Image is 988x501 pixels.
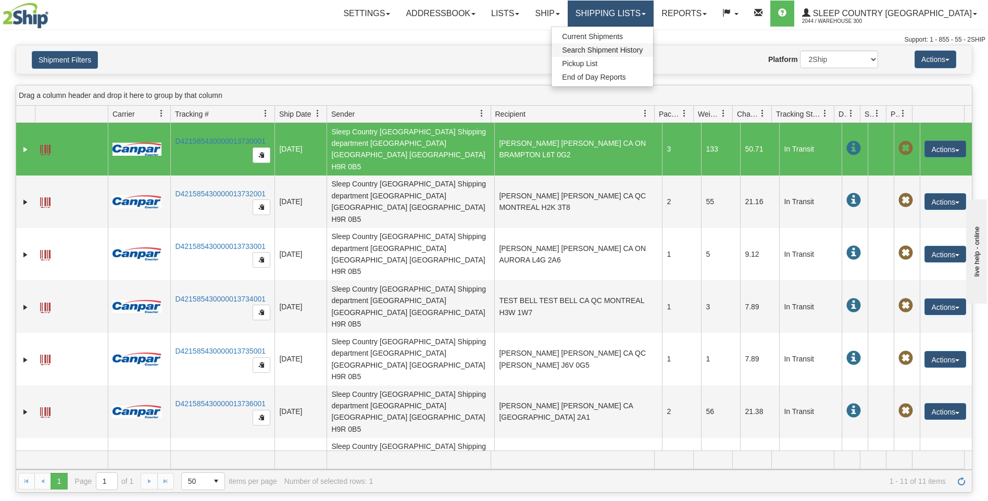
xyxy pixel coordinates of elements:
a: Charge filter column settings [754,105,771,122]
button: Copy to clipboard [253,252,270,268]
td: [DATE] [274,176,327,228]
a: Label [40,298,51,315]
a: D421585430000013736001 [175,399,266,408]
span: Current Shipments [562,32,623,41]
td: 7.89 [740,438,779,491]
td: 21.38 [740,385,779,438]
a: D421585430000013734001 [175,295,266,303]
td: 7.89 [740,280,779,333]
a: Shipment Issues filter column settings [868,105,886,122]
td: 21.16 [740,176,779,228]
td: [DATE] [274,333,327,385]
td: Sleep Country [GEOGRAPHIC_DATA] Shipping department [GEOGRAPHIC_DATA] [GEOGRAPHIC_DATA] [GEOGRAPH... [327,280,494,333]
span: Pickup Not Assigned [898,351,913,366]
a: Label [40,403,51,419]
img: 14 - Canpar [112,195,161,208]
label: Platform [768,54,798,65]
td: [PERSON_NAME] [PERSON_NAME] CA [GEOGRAPHIC_DATA] 2A1 [494,385,662,438]
td: 3 [662,123,701,176]
td: In Transit [779,176,842,228]
a: Tracking Status filter column settings [816,105,834,122]
span: 2044 / Warehouse 300 [802,16,880,27]
a: Sleep Country [GEOGRAPHIC_DATA] 2044 / Warehouse 300 [794,1,985,27]
input: Page 1 [96,473,117,490]
td: 3 [701,438,740,491]
a: D421585430000013730001 [175,137,266,145]
span: select [208,473,224,490]
span: Sender [331,109,355,119]
div: grid grouping header [16,85,972,106]
button: Copy to clipboard [253,147,270,163]
a: Reports [654,1,715,27]
span: Tracking Status [776,109,821,119]
td: [PERSON_NAME] [PERSON_NAME] CA QC [PERSON_NAME] J6Z 4V6 [494,438,662,491]
a: Carrier filter column settings [153,105,170,122]
a: Expand [20,197,31,207]
a: Settings [335,1,398,27]
span: Carrier [112,109,135,119]
td: 1 [662,438,701,491]
span: In Transit [846,193,861,208]
span: End of Day Reports [562,73,626,81]
span: Pickup Not Assigned [898,193,913,208]
td: Sleep Country [GEOGRAPHIC_DATA] Shipping department [GEOGRAPHIC_DATA] [GEOGRAPHIC_DATA] [GEOGRAPH... [327,333,494,385]
td: [DATE] [274,280,327,333]
a: Sender filter column settings [473,105,491,122]
td: In Transit [779,280,842,333]
a: Label [40,245,51,262]
td: 133 [701,123,740,176]
td: Sleep Country [GEOGRAPHIC_DATA] Shipping department [GEOGRAPHIC_DATA] [GEOGRAPHIC_DATA] [GEOGRAPH... [327,176,494,228]
button: Actions [924,298,966,315]
a: Search Shipment History [552,43,653,57]
td: 5 [701,228,740,281]
a: D421585430000013732001 [175,190,266,198]
td: In Transit [779,123,842,176]
td: 2 [662,176,701,228]
div: Support: 1 - 855 - 55 - 2SHIP [3,35,985,44]
a: Addressbook [398,1,483,27]
span: 50 [188,476,202,486]
img: 14 - Canpar [112,300,161,313]
img: 14 - Canpar [112,247,161,260]
span: Search Shipment History [562,46,643,54]
span: In Transit [846,351,861,366]
td: 3 [701,280,740,333]
a: Ship [527,1,567,27]
td: Sleep Country [GEOGRAPHIC_DATA] Shipping department [GEOGRAPHIC_DATA] [GEOGRAPHIC_DATA] [GEOGRAPH... [327,385,494,438]
span: Charge [737,109,759,119]
img: 14 - Canpar [112,143,161,156]
button: Actions [915,51,956,68]
a: Pickup List [552,57,653,70]
td: [PERSON_NAME] [PERSON_NAME] CA ON AURORA L4G 2A6 [494,228,662,281]
img: 14 - Canpar [112,353,161,366]
a: Expand [20,144,31,155]
span: Recipient [495,109,526,119]
a: Weight filter column settings [715,105,732,122]
button: Copy to clipboard [253,410,270,425]
div: live help - online [8,9,96,17]
a: Ship Date filter column settings [309,105,327,122]
a: Delivery Status filter column settings [842,105,860,122]
span: Weight [698,109,720,119]
a: Label [40,140,51,157]
span: Page of 1 [75,472,134,490]
span: Ship Date [279,109,311,119]
iframe: chat widget [964,197,987,304]
td: 1 [701,333,740,385]
a: Refresh [953,473,970,490]
td: [PERSON_NAME] [PERSON_NAME] CA QC MONTREAL H2K 3T8 [494,176,662,228]
td: 7.89 [740,333,779,385]
a: Shipping lists [568,1,654,27]
div: Number of selected rows: 1 [284,477,373,485]
a: Expand [20,302,31,312]
td: Sleep Country [GEOGRAPHIC_DATA] Shipping department [GEOGRAPHIC_DATA] [GEOGRAPHIC_DATA] [GEOGRAPH... [327,438,494,491]
td: In Transit [779,228,842,281]
span: items per page [181,472,277,490]
td: In Transit [779,333,842,385]
button: Copy to clipboard [253,357,270,373]
span: 1 - 11 of 11 items [380,477,946,485]
button: Copy to clipboard [253,305,270,320]
button: Actions [924,351,966,368]
td: 9.12 [740,228,779,281]
button: Copy to clipboard [253,199,270,215]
